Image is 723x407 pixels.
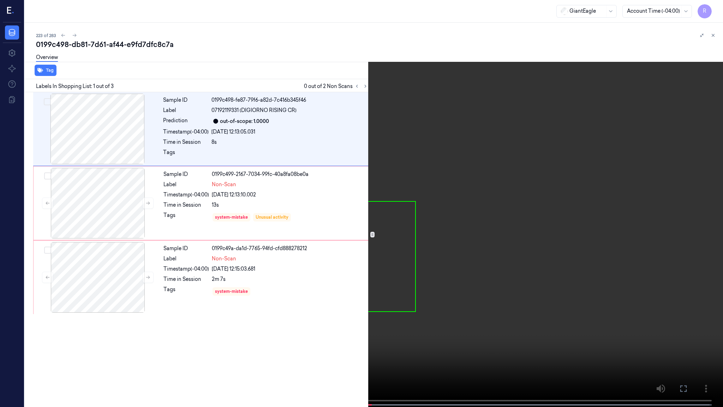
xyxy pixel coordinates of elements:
[163,96,209,104] div: Sample ID
[211,128,368,136] div: [DATE] 12:13:05.031
[36,54,58,62] a: Overview
[163,117,209,125] div: Prediction
[36,40,717,49] div: 0199c498-db81-7d61-af44-e9fd7dfc8c7a
[698,4,712,18] button: R
[212,276,368,283] div: 2m 7s
[36,83,114,90] span: Labels In Shopping List: 1 out of 3
[304,82,370,90] span: 0 out of 2 Non Scans
[212,245,368,252] div: 0199c49a-da1d-7765-94fd-cfd888278212
[163,276,209,283] div: Time in Session
[163,286,209,297] div: Tags
[163,107,209,114] div: Label
[44,98,51,105] button: Select row
[163,212,209,223] div: Tags
[44,247,51,254] button: Select row
[220,118,269,125] div: out-of-scope: 1.0000
[163,128,209,136] div: Timestamp (-04:00)
[212,171,368,178] div: 0199c499-2167-7034-99fc-40a8fa08be0a
[163,201,209,209] div: Time in Session
[44,172,51,179] button: Select row
[211,96,368,104] div: 0199c498-fe87-79f6-a82d-7c416b345f46
[212,265,368,273] div: [DATE] 12:15:03.681
[163,138,209,146] div: Time in Session
[211,107,297,114] span: 07192119331 (DIGIORNO RISING CR)
[211,138,368,146] div: 8s
[163,171,209,178] div: Sample ID
[212,255,236,263] span: Non-Scan
[163,149,209,160] div: Tags
[215,288,248,295] div: system-mistake
[163,191,209,199] div: Timestamp (-04:00)
[163,255,209,263] div: Label
[212,181,236,188] span: Non-Scan
[163,265,209,273] div: Timestamp (-04:00)
[256,214,288,220] div: Unusual activity
[163,245,209,252] div: Sample ID
[215,214,248,220] div: system-mistake
[36,33,56,39] span: 223 of 283
[163,181,209,188] div: Label
[212,191,368,199] div: [DATE] 12:13:10.002
[35,65,56,76] button: Tag
[212,201,368,209] div: 13s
